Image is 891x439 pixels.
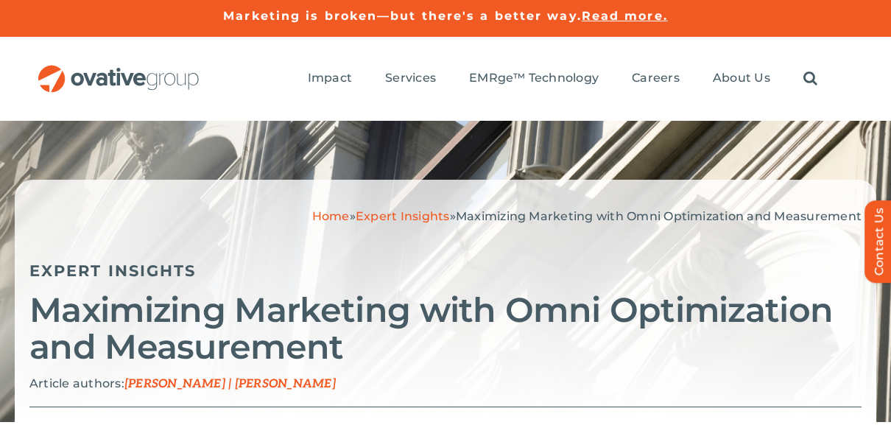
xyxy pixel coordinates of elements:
span: About Us [713,71,770,85]
a: Marketing is broken—but there's a better way. [223,9,582,23]
nav: Menu [308,55,817,102]
a: Expert Insights [29,261,197,280]
a: Services [385,71,436,87]
h2: Maximizing Marketing with Omni Optimization and Measurement [29,292,862,365]
span: EMRge™ Technology [469,71,599,85]
p: Article authors: [29,376,862,392]
span: [PERSON_NAME] | [PERSON_NAME] [124,377,336,391]
a: Expert Insights [356,209,450,223]
a: Impact [308,71,352,87]
a: EMRge™ Technology [469,71,599,87]
span: Services [385,71,436,85]
span: Impact [308,71,352,85]
a: About Us [713,71,770,87]
span: Careers [632,71,680,85]
a: Search [803,71,817,87]
a: Home [312,209,350,223]
span: » » [312,209,862,223]
a: Read more. [582,9,668,23]
span: Maximizing Marketing with Omni Optimization and Measurement [456,209,862,223]
a: Careers [632,71,680,87]
a: OG_Full_horizontal_RGB [37,63,200,77]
